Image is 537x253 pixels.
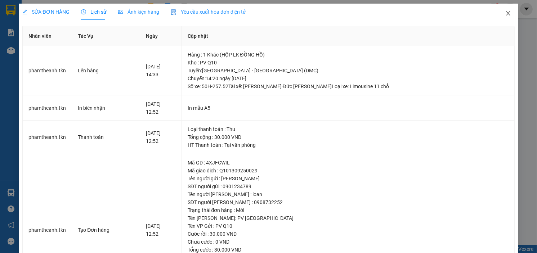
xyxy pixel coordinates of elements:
[78,226,134,234] div: Tạo Đơn hàng
[146,63,175,78] div: [DATE] 14:33
[78,133,134,141] div: Thanh toán
[23,46,72,95] td: phamtheanh.tkn
[118,9,159,15] span: Ảnh kiện hàng
[23,121,72,154] td: phamtheanh.tkn
[188,214,509,222] div: Tên [PERSON_NAME]: PV [GEOGRAPHIC_DATA]
[188,198,509,206] div: SĐT người [PERSON_NAME] : 0908732252
[22,9,27,14] span: edit
[22,9,70,15] span: SỬA ĐƠN HÀNG
[23,26,72,46] th: Nhân viên
[188,104,509,112] div: In mẫu A5
[118,9,123,14] span: picture
[188,222,509,230] div: Tên VP Gửi : PV Q10
[78,104,134,112] div: In biên nhận
[188,51,509,59] div: Hàng : 1 Khác (HỘP LK ĐỒNG HỒ)
[72,26,140,46] th: Tác Vụ
[81,9,107,15] span: Lịch sử
[498,4,518,24] button: Close
[78,67,134,74] div: Lên hàng
[182,26,515,46] th: Cập nhật
[188,59,509,67] div: Kho : PV Q10
[188,141,509,149] div: HT Thanh toán : Tại văn phòng
[188,133,509,141] div: Tổng cộng : 30.000 VND
[146,222,175,238] div: [DATE] 12:52
[188,67,509,90] div: Tuyến : [GEOGRAPHIC_DATA] - [GEOGRAPHIC_DATA] (DMC) Chuyến: 14:20 ngày [DATE] Số xe: 50H-257.52 T...
[171,9,246,15] span: Yêu cầu xuất hóa đơn điện tử
[188,206,509,214] div: Trạng thái đơn hàng : Mới
[188,159,509,167] div: Mã GD : 4XJFCWIL
[188,125,509,133] div: Loại thanh toán : Thu
[140,26,182,46] th: Ngày
[146,100,175,116] div: [DATE] 12:52
[81,9,86,14] span: clock-circle
[188,175,509,182] div: Tên người gửi : [PERSON_NAME]
[188,190,509,198] div: Tên người [PERSON_NAME] : loan
[188,182,509,190] div: SĐT người gửi : 0901234789
[23,95,72,121] td: phamtheanh.tkn
[188,167,509,175] div: Mã giao dịch : Q101309250029
[146,129,175,145] div: [DATE] 12:52
[171,9,176,15] img: icon
[188,230,509,238] div: Cước rồi : 30.000 VND
[505,10,511,16] span: close
[188,238,509,246] div: Chưa cước : 0 VND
